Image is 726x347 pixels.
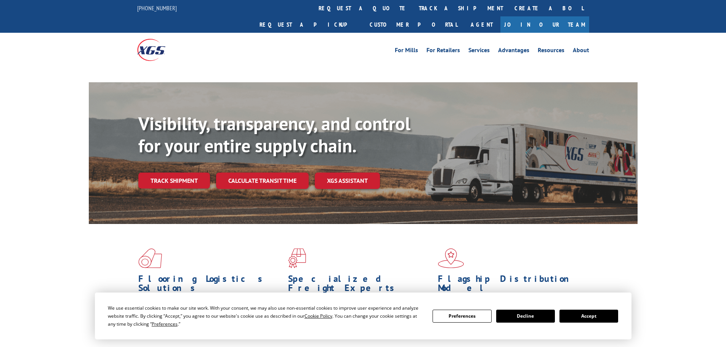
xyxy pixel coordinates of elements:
[468,47,490,56] a: Services
[573,47,589,56] a: About
[137,4,177,12] a: [PHONE_NUMBER]
[108,304,423,328] div: We use essential cookies to make our site work. With your consent, we may also use non-essential ...
[138,173,210,189] a: Track shipment
[364,16,463,33] a: Customer Portal
[538,47,564,56] a: Resources
[395,47,418,56] a: For Mills
[138,112,410,157] b: Visibility, transparency, and control for your entire supply chain.
[254,16,364,33] a: Request a pickup
[152,321,178,327] span: Preferences
[305,313,332,319] span: Cookie Policy
[500,16,589,33] a: Join Our Team
[138,274,282,296] h1: Flooring Logistics Solutions
[463,16,500,33] a: Agent
[438,248,464,268] img: xgs-icon-flagship-distribution-model-red
[95,293,631,339] div: Cookie Consent Prompt
[426,47,460,56] a: For Retailers
[288,248,306,268] img: xgs-icon-focused-on-flooring-red
[438,274,582,296] h1: Flagship Distribution Model
[138,248,162,268] img: xgs-icon-total-supply-chain-intelligence-red
[216,173,309,189] a: Calculate transit time
[315,173,380,189] a: XGS ASSISTANT
[498,47,529,56] a: Advantages
[496,310,555,323] button: Decline
[288,274,432,296] h1: Specialized Freight Experts
[433,310,491,323] button: Preferences
[559,310,618,323] button: Accept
